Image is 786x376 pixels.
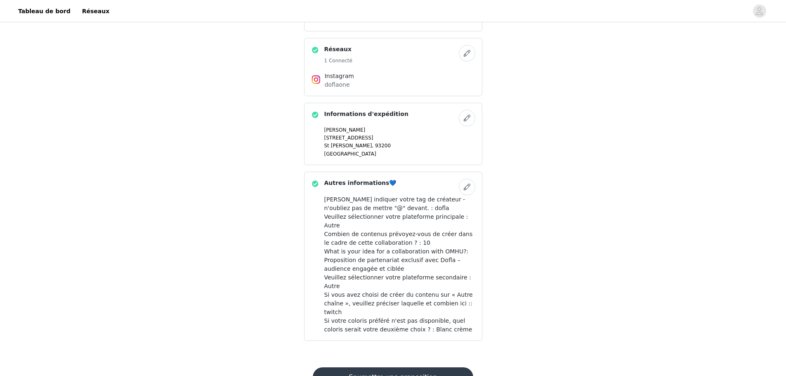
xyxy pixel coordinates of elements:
font: [PERSON_NAME] [324,127,366,133]
font: Informations d'expédition [324,111,408,117]
font: Autres informations💙 [324,180,397,186]
font: Veuillez sélectionner votre plateforme secondaire : Autre [324,274,471,289]
font: St [PERSON_NAME], [324,143,374,149]
font: Si vous avez choisi de créer du contenu sur « Autre chaîne », veuillez préciser laquelle et combi... [324,291,473,315]
p: [STREET_ADDRESS] [324,134,475,142]
a: Réseaux [77,2,115,20]
div: Réseaux [304,38,482,96]
font: [GEOGRAPHIC_DATA] [324,151,376,157]
font: 93200 [375,143,391,149]
font: 1 Connecté [324,58,352,64]
span: What is your idea for a collaboration with OMHU?: Proposition de partenariat exclusif avec Dofla ... [324,248,469,272]
font: Tableau de bord [18,7,71,14]
font: doflaone [325,81,350,88]
font: Veuillez sélectionner votre plateforme principale : Autre [324,213,468,229]
div: avatar [755,5,763,18]
div: Informations d'expédition [304,103,482,165]
font: Réseaux [82,7,110,14]
font: [PERSON_NAME] indiquer votre tag de créateur - n'oubliez pas de mettre "@" devant. : dofla [324,196,465,211]
font: Combien de contenus prévoyez-vous de créer dans le cadre de cette collaboration ? : 10 [324,231,473,246]
font: Si votre coloris préféré n'est pas disponible, quel coloris serait votre deuxième choix ? : Blanc... [324,317,472,333]
div: Autres informations💙 [304,172,482,341]
a: Tableau de bord [13,2,76,20]
img: Icône Instagram [311,75,321,85]
font: Autre chaîne (0/∞) [323,16,376,23]
font: Instagram [325,73,354,79]
font: Réseaux [324,46,352,52]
